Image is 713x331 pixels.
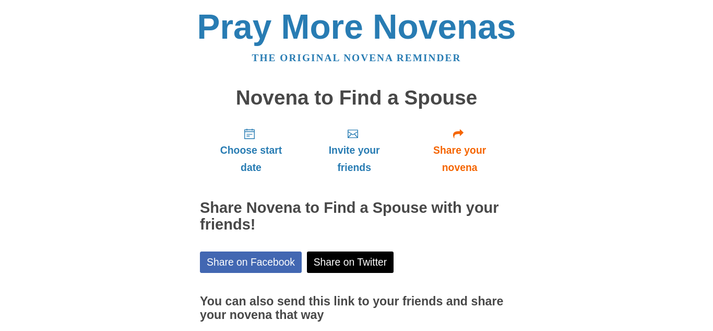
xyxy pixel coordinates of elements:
[210,142,292,176] span: Choose start date
[200,200,513,233] h2: Share Novena to Find a Spouse with your friends!
[252,52,461,63] a: The original novena reminder
[197,7,516,46] a: Pray More Novenas
[200,295,513,322] h3: You can also send this link to your friends and share your novena that way
[200,87,513,109] h1: Novena to Find a Spouse
[307,252,394,273] a: Share on Twitter
[302,119,406,181] a: Invite your friends
[406,119,513,181] a: Share your novena
[417,142,503,176] span: Share your novena
[313,142,396,176] span: Invite your friends
[200,252,302,273] a: Share on Facebook
[200,119,302,181] a: Choose start date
